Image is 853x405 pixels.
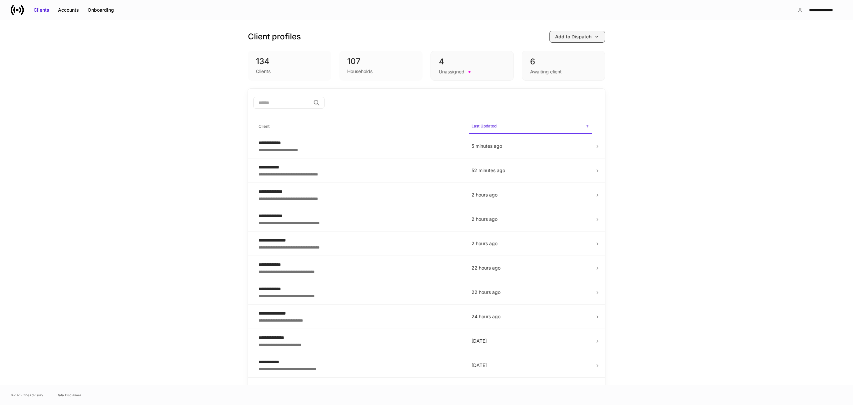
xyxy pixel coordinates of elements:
div: Clients [34,7,49,13]
p: 24 hours ago [471,313,589,320]
a: Data Disclaimer [57,392,81,398]
h3: Client profiles [248,31,301,42]
div: Accounts [58,7,79,13]
div: Households [347,68,373,75]
p: 2 hours ago [471,240,589,247]
p: 2 hours ago [471,216,589,223]
h6: Last Updated [471,123,496,129]
p: 22 hours ago [471,289,589,296]
p: [DATE] [471,362,589,369]
p: 22 hours ago [471,265,589,271]
p: [DATE] [471,338,589,344]
div: Unassigned [439,68,464,75]
button: Onboarding [83,5,118,15]
button: Add to Dispatch [549,31,605,43]
div: Clients [256,68,271,75]
p: 52 minutes ago [471,167,589,174]
button: Clients [29,5,54,15]
div: 4Unassigned [430,51,514,81]
p: 2 hours ago [471,191,589,198]
div: Awaiting client [530,68,562,75]
div: Add to Dispatch [555,33,591,40]
div: 6Awaiting client [522,51,605,81]
h6: Client [259,123,270,129]
div: 107 [347,56,415,67]
span: Last Updated [469,119,592,134]
span: Client [256,120,463,133]
div: 134 [256,56,323,67]
button: Accounts [54,5,83,15]
span: © 2025 OneAdvisory [11,392,43,398]
div: 6 [530,56,597,67]
div: Onboarding [88,7,114,13]
p: 5 minutes ago [471,143,589,149]
div: 4 [439,56,505,67]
